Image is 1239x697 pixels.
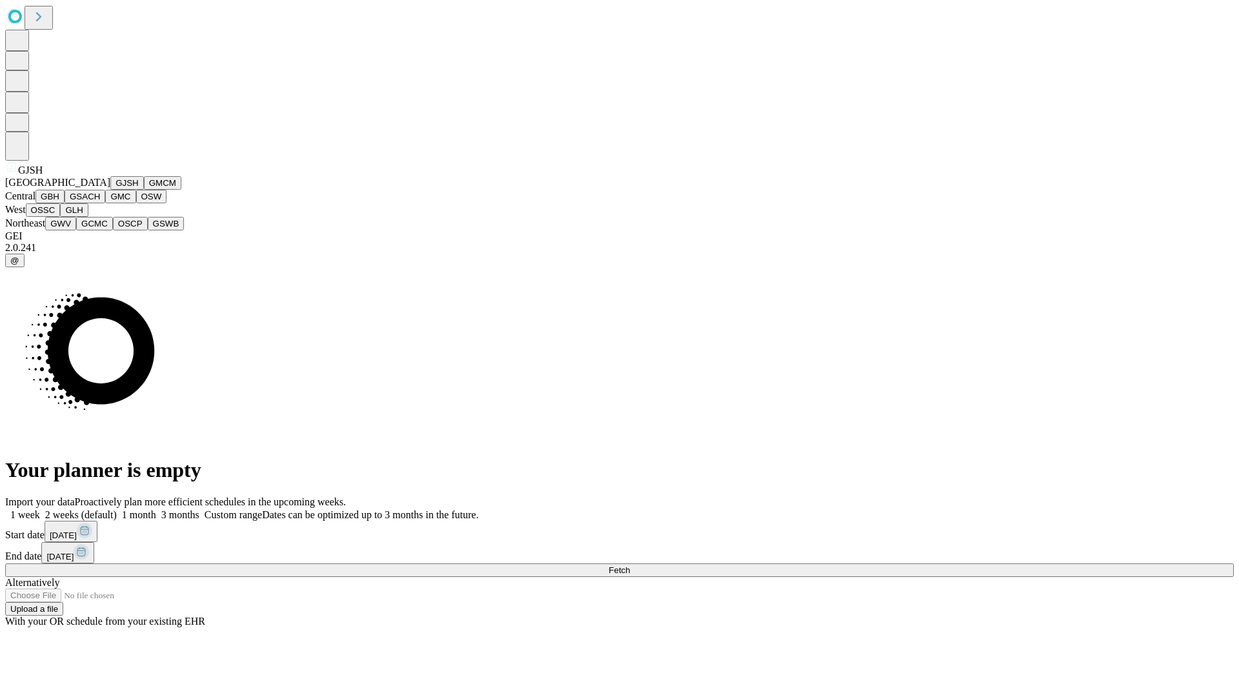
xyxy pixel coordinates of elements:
[26,203,61,217] button: OSSC
[5,177,110,188] span: [GEOGRAPHIC_DATA]
[122,509,156,520] span: 1 month
[76,217,113,230] button: GCMC
[5,542,1234,563] div: End date
[144,176,181,190] button: GMCM
[5,190,35,201] span: Central
[262,509,478,520] span: Dates can be optimized up to 3 months in the future.
[5,242,1234,254] div: 2.0.241
[5,217,45,228] span: Northeast
[41,542,94,563] button: [DATE]
[46,552,74,561] span: [DATE]
[10,509,40,520] span: 1 week
[161,509,199,520] span: 3 months
[5,204,26,215] span: West
[5,254,25,267] button: @
[10,256,19,265] span: @
[5,616,205,627] span: With your OR schedule from your existing EHR
[113,217,148,230] button: OSCP
[136,190,167,203] button: OSW
[205,509,262,520] span: Custom range
[105,190,136,203] button: GMC
[35,190,65,203] button: GBH
[148,217,185,230] button: GSWB
[110,176,144,190] button: GJSH
[18,165,43,176] span: GJSH
[5,602,63,616] button: Upload a file
[5,563,1234,577] button: Fetch
[75,496,346,507] span: Proactively plan more efficient schedules in the upcoming weeks.
[65,190,105,203] button: GSACH
[45,217,76,230] button: GWV
[5,496,75,507] span: Import your data
[5,458,1234,482] h1: Your planner is empty
[45,521,97,542] button: [DATE]
[5,577,59,588] span: Alternatively
[50,530,77,540] span: [DATE]
[60,203,88,217] button: GLH
[5,521,1234,542] div: Start date
[5,230,1234,242] div: GEI
[609,565,630,575] span: Fetch
[45,509,117,520] span: 2 weeks (default)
